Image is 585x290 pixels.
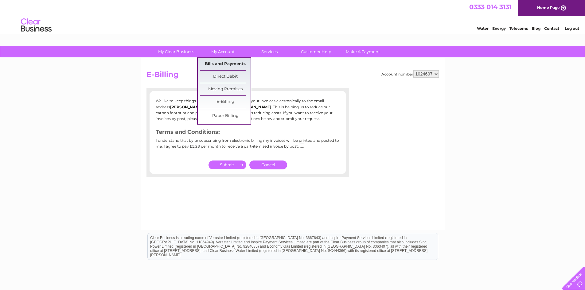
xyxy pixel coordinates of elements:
p: We like to keep things simple. You currently receive your invoices electronically to the email ad... [156,98,340,122]
a: Log out [565,26,579,31]
div: Clear Business is a trading name of Verastar Limited (registered in [GEOGRAPHIC_DATA] No. 3667643... [148,3,438,30]
a: 0333 014 3131 [469,3,512,11]
a: Moving Premises [200,83,251,95]
a: Services [244,46,295,57]
a: Cancel [249,160,287,169]
a: Water [477,26,489,31]
a: Telecoms [509,26,528,31]
a: Energy [492,26,506,31]
a: Blog [532,26,540,31]
h3: Terms and Conditions: [156,128,340,138]
div: I understand that by unsubscribing from electronic billing my invoices will be printed and posted... [156,138,340,153]
a: Bills and Payments [200,58,251,70]
h2: E-Billing [146,70,439,82]
input: Submit [209,160,246,169]
a: Contact [544,26,559,31]
a: Paper Billing [200,110,251,122]
b: [PERSON_NAME][EMAIL_ADDRESS][DOMAIN_NAME] [170,105,271,109]
a: My Account [197,46,248,57]
img: logo.png [21,16,52,35]
a: Direct Debit [200,71,251,83]
a: E-Billing [200,96,251,108]
a: Make A Payment [337,46,388,57]
div: Account number [381,70,439,78]
a: My Clear Business [151,46,201,57]
a: Customer Help [291,46,341,57]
